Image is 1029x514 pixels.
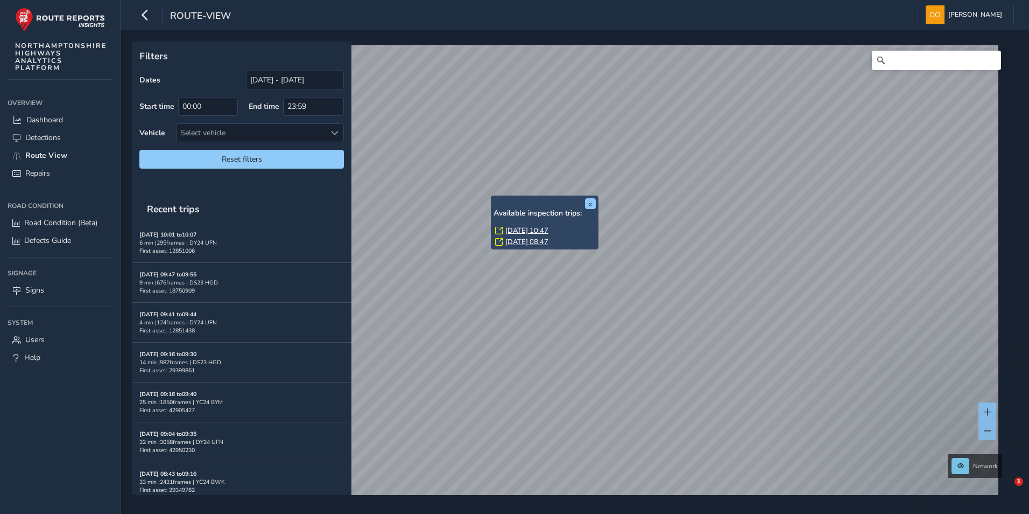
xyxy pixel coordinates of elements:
strong: [DATE] 10:01 to 10:07 [139,231,196,239]
a: Detections [8,129,112,147]
span: First asset: 42950230 [139,446,195,454]
span: [PERSON_NAME] [948,5,1002,24]
a: Repairs [8,164,112,182]
strong: [DATE] 09:16 to 09:30 [139,350,196,358]
iframe: Intercom live chat [992,477,1018,503]
span: First asset: 29399861 [139,366,195,374]
a: Help [8,349,112,366]
span: Repairs [25,168,50,178]
div: Overview [8,95,112,111]
span: Recent trips [139,195,207,223]
a: Signs [8,281,112,299]
span: Road Condition (Beta) [24,218,97,228]
div: 4 min | 124 frames | DY24 UFN [139,318,344,327]
div: 9 min | 676 frames | DS23 HGD [139,279,344,287]
img: rr logo [15,8,105,32]
label: Start time [139,101,174,112]
button: x [585,198,596,209]
div: Signage [8,265,112,281]
img: diamond-layout [926,5,945,24]
span: Detections [25,133,61,143]
strong: [DATE] 09:04 to 09:35 [139,430,196,438]
div: Select vehicle [177,124,326,142]
a: Road Condition (Beta) [8,214,112,232]
span: First asset: 12851006 [139,247,195,255]
a: Users [8,331,112,349]
span: Reset filters [147,154,336,164]
div: System [8,315,112,331]
p: Filters [139,49,344,63]
span: Help [24,352,40,363]
span: First asset: 12851438 [139,327,195,335]
label: Vehicle [139,128,165,138]
span: First asset: 29349762 [139,486,195,494]
button: [PERSON_NAME] [926,5,1006,24]
div: 25 min | 1850 frames | YC24 BYM [139,398,344,406]
div: 6 min | 295 frames | DY24 UFN [139,239,344,247]
span: NORTHAMPTONSHIRE HIGHWAYS ANALYTICS PLATFORM [15,42,107,72]
strong: [DATE] 09:41 to 09:44 [139,310,196,318]
div: 14 min | 982 frames | DS23 HGD [139,358,344,366]
a: Defects Guide [8,232,112,249]
span: 1 [1014,477,1023,486]
a: [DATE] 10:47 [505,226,548,235]
span: Defects Guide [24,235,71,246]
button: Reset filters [139,150,344,169]
label: End time [249,101,279,112]
label: Dates [139,75,160,85]
strong: [DATE] 09:47 to 09:55 [139,270,196,279]
span: Users [25,335,45,345]
a: Route View [8,147,112,164]
canvas: Map [136,45,998,508]
strong: [DATE] 08:43 to 09:16 [139,470,196,478]
div: Road Condition [8,198,112,214]
span: route-view [170,9,231,24]
span: First asset: 18750909 [139,287,195,295]
div: 32 min | 3058 frames | DY24 UFN [139,438,344,446]
h6: Available inspection trips: [494,209,596,218]
a: [DATE] 08:47 [505,237,548,247]
input: Search [872,51,1001,70]
strong: [DATE] 09:16 to 09:40 [139,390,196,398]
span: Dashboard [26,115,63,125]
span: First asset: 42905427 [139,406,195,414]
a: Dashboard [8,111,112,129]
span: Network [973,462,998,470]
div: 33 min | 2431 frames | YC24 BWK [139,478,344,486]
span: Signs [25,285,44,295]
span: Route View [25,150,67,161]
